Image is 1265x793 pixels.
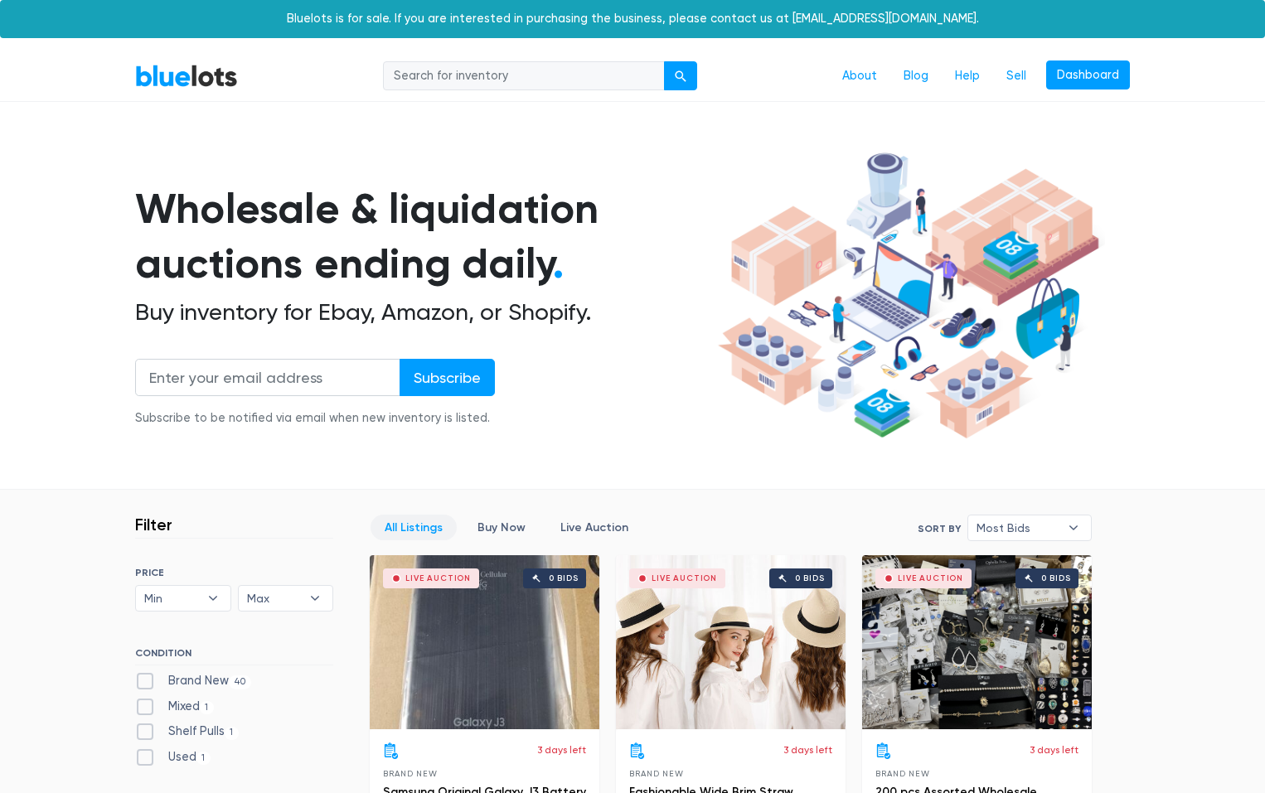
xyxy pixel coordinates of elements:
[795,574,825,583] div: 0 bids
[370,555,599,729] a: Live Auction 0 bids
[225,727,239,740] span: 1
[135,748,211,766] label: Used
[1041,574,1071,583] div: 0 bids
[371,515,457,540] a: All Listings
[898,574,963,583] div: Live Auction
[383,769,437,778] span: Brand New
[383,61,665,91] input: Search for inventory
[890,60,942,92] a: Blog
[942,60,993,92] a: Help
[629,769,683,778] span: Brand New
[829,60,890,92] a: About
[875,769,929,778] span: Brand New
[135,723,239,741] label: Shelf Pulls
[135,409,495,428] div: Subscribe to be notified via email when new inventory is listed.
[135,567,333,578] h6: PRICE
[616,555,846,729] a: Live Auction 0 bids
[546,515,642,540] a: Live Auction
[1046,60,1130,90] a: Dashboard
[144,586,199,611] span: Min
[196,752,211,765] span: 1
[135,64,238,88] a: BlueLots
[247,586,302,611] span: Max
[553,239,564,288] span: .
[135,698,214,716] label: Mixed
[783,742,832,757] p: 3 days left
[918,521,961,536] label: Sort By
[549,574,579,583] div: 0 bids
[135,181,712,292] h1: Wholesale & liquidation auctions ending daily
[135,359,400,396] input: Enter your email address
[463,515,540,540] a: Buy Now
[537,742,586,757] p: 3 days left
[200,701,214,714] span: 1
[1056,515,1091,540] b: ▾
[652,574,717,583] div: Live Auction
[977,515,1059,540] span: Most Bids
[135,647,333,665] h6: CONDITION
[405,574,471,583] div: Live Auction
[135,298,712,326] h2: Buy inventory for Ebay, Amazon, or Shopify.
[196,586,230,611] b: ▾
[135,515,172,534] h3: Filter
[993,60,1040,92] a: Sell
[229,675,251,689] span: 40
[862,555,1092,729] a: Live Auction 0 bids
[712,145,1105,447] img: hero-ee84e7d0318cb26816c560f6b4441b76977f77a177738b4e94f68c95b2b83dbb.png
[135,672,251,690] label: Brand New
[1030,742,1078,757] p: 3 days left
[400,359,495,396] input: Subscribe
[298,586,332,611] b: ▾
